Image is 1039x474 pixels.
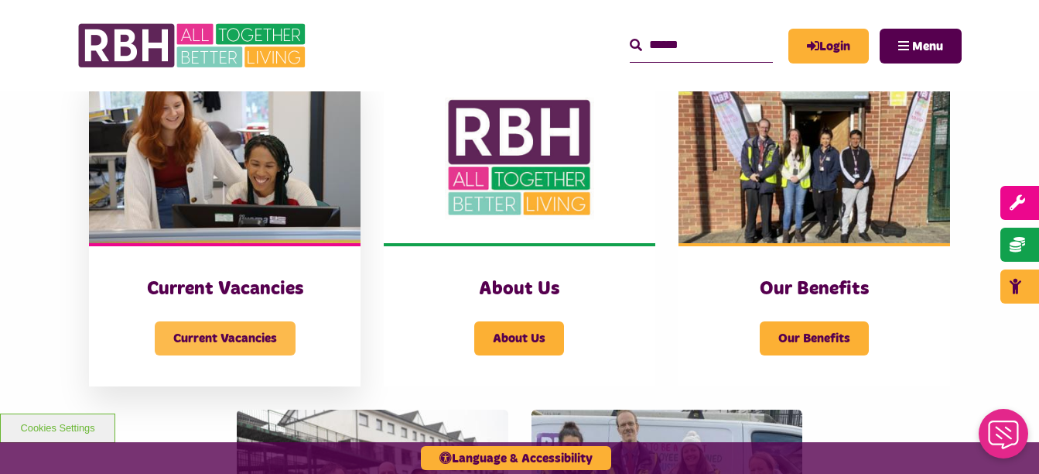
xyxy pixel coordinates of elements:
[760,321,869,355] span: Our Benefits
[421,446,611,470] button: Language & Accessibility
[630,29,773,62] input: Search
[89,74,361,386] a: Current Vacancies Current Vacancies
[880,29,962,64] button: Navigation
[709,277,919,301] h3: Our Benefits
[89,74,361,243] img: IMG 1470
[415,277,624,301] h3: About Us
[384,74,655,243] img: RBH Logo Social Media 480X360 (1)
[120,277,330,301] h3: Current Vacancies
[474,321,564,355] span: About Us
[969,404,1039,474] iframe: Netcall Web Assistant for live chat
[384,74,655,386] a: About Us About Us
[678,74,950,243] img: Dropinfreehold2
[678,74,950,386] a: Our Benefits Our Benefits
[77,15,309,76] img: RBH
[912,40,943,53] span: Menu
[155,321,296,355] span: Current Vacancies
[788,29,869,64] a: MyRBH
